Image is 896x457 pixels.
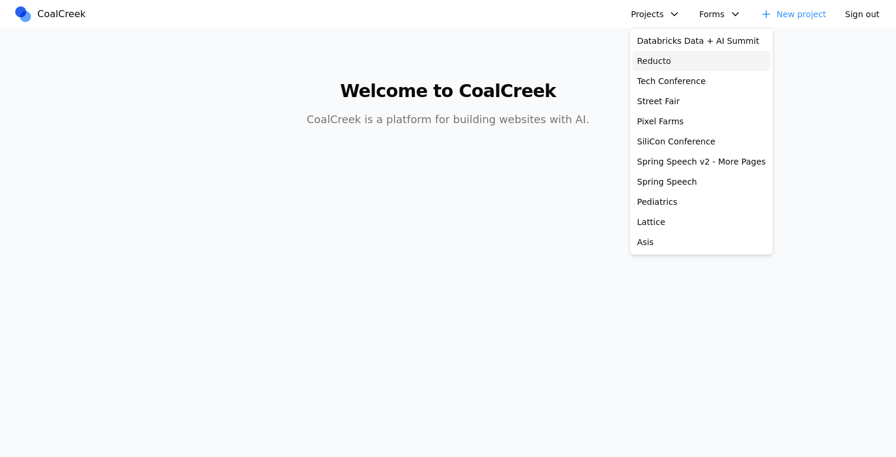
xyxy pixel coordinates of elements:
[838,5,887,23] button: Sign out
[220,111,676,128] p: CoalCreek is a platform for building websites with AI.
[632,91,770,111] a: Street Fair
[629,28,773,255] div: Projects
[692,5,748,23] button: Forms
[632,51,770,71] a: Reducto
[632,111,770,131] a: Pixel Farms
[632,232,770,252] a: Asis
[632,71,770,91] a: Tech Conference
[632,192,770,212] a: Pediatrics
[14,5,91,23] a: CoalCreek
[632,131,770,152] a: SiliCon Conference
[624,5,687,23] button: Projects
[632,172,770,192] a: Spring Speech
[220,81,676,102] h1: Welcome to CoalCreek
[632,152,770,172] a: Spring Speech v2 - More Pages
[632,252,770,272] a: Coal Creek AI
[632,31,770,51] a: Databricks Data + AI Summit
[632,212,770,232] a: Lattice
[37,7,86,21] span: CoalCreek
[753,5,834,23] a: New project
